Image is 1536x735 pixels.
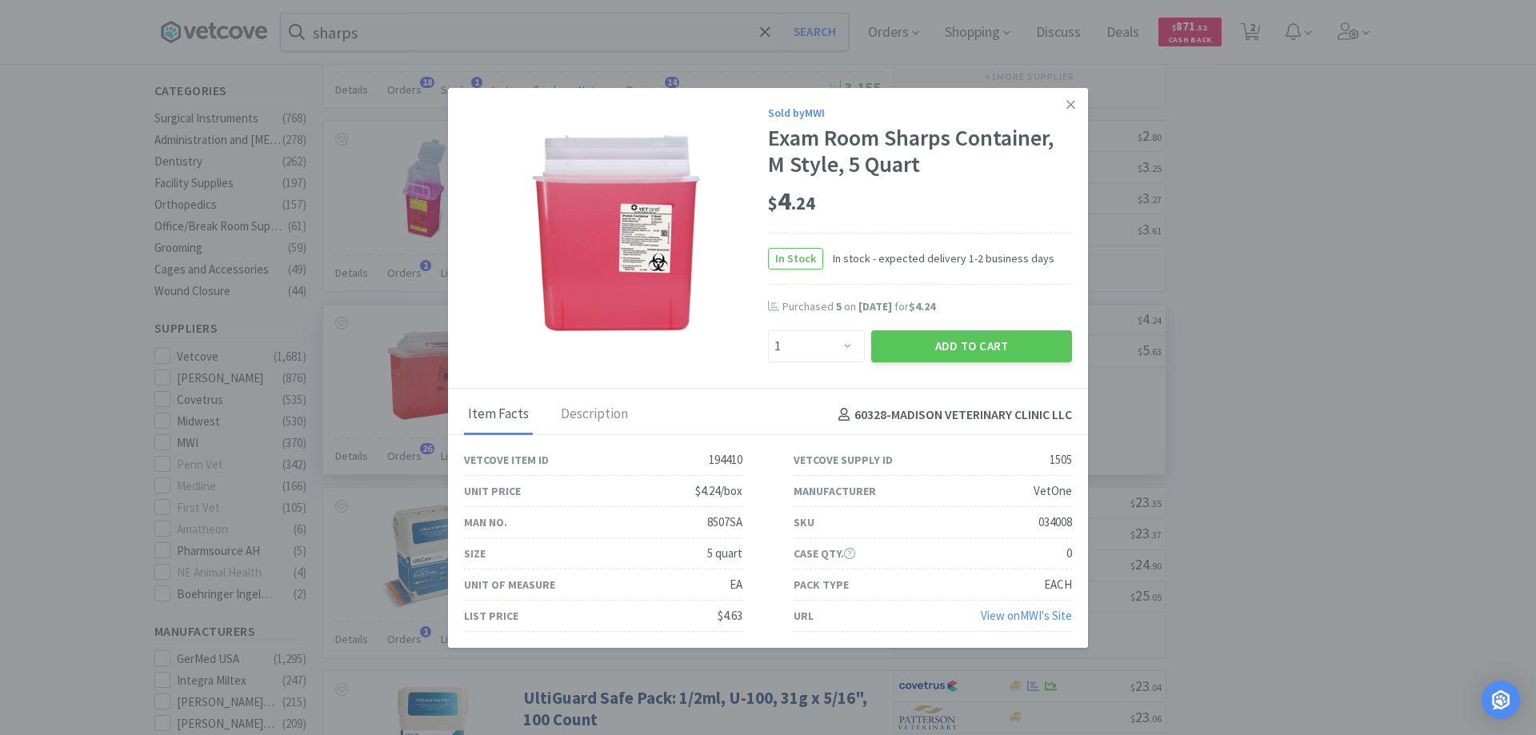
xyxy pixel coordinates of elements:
[730,575,742,594] div: EA
[709,450,742,469] div: 194410
[768,125,1072,178] div: Exam Room Sharps Container, M Style, 5 Quart
[769,249,822,269] span: In Stock
[782,299,1072,315] div: Purchased on for
[794,576,849,593] div: Pack Type
[1050,450,1072,469] div: 1505
[791,192,815,214] span: . 24
[858,299,892,314] span: [DATE]
[1066,544,1072,563] div: 0
[768,185,815,217] span: 4
[823,250,1054,267] span: In stock - expected delivery 1-2 business days
[794,607,814,625] div: URL
[1044,575,1072,594] div: EACH
[718,606,742,625] div: $4.63
[464,576,555,593] div: Unit of Measure
[464,545,486,562] div: Size
[794,513,814,531] div: SKU
[794,545,855,562] div: Case Qty.
[464,451,549,469] div: Vetcove Item ID
[557,395,632,435] div: Description
[1038,513,1072,532] div: 034008
[464,513,507,531] div: Man No.
[464,482,521,500] div: Unit Price
[1482,681,1520,719] div: Open Intercom Messenger
[909,299,935,314] span: $4.24
[768,104,1072,122] div: Sold by MWI
[707,544,742,563] div: 5 quart
[981,608,1072,623] a: View onMWI's Site
[871,330,1072,362] button: Add to Cart
[768,192,778,214] span: $
[464,395,533,435] div: Item Facts
[836,299,842,314] span: 5
[794,482,876,500] div: Manufacturer
[527,129,705,337] img: 6ad3e6fad9c441f48189d78aa3a808f8_1505.png
[1034,481,1072,501] div: VetOne
[464,607,518,625] div: List Price
[707,513,742,532] div: 8507SA
[695,481,742,501] div: $4.24/box
[794,451,893,469] div: Vetcove Supply ID
[832,405,1072,425] h4: 60328 - MADISON VETERINARY CLINIC LLC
